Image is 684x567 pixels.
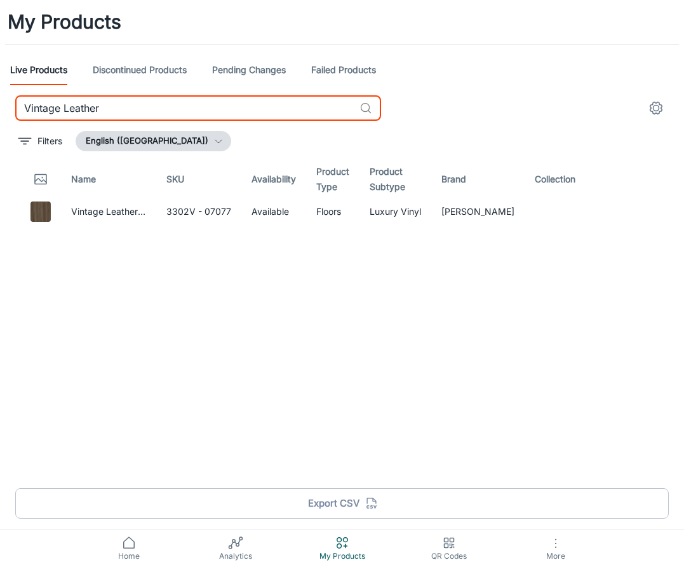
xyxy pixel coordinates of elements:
td: 3302V - 07077 [156,197,241,226]
span: My Products [297,550,388,562]
input: Search [15,95,354,121]
th: Name [61,161,156,197]
a: My Products [289,529,396,567]
span: Analytics [190,550,281,562]
svg: Thumbnail [33,172,48,187]
button: filter [15,131,65,151]
a: Failed Products [311,55,376,85]
td: Floors [306,197,359,226]
a: Pending Changes [212,55,286,85]
th: Product Subtype [359,161,431,197]
button: Export CSV [15,488,669,519]
span: Home [83,550,175,562]
th: Availability [241,161,306,197]
a: Discontinued Products [93,55,187,85]
button: More [502,529,609,567]
th: SKU [156,161,241,197]
a: Home [76,529,182,567]
h1: My Products [8,8,121,36]
span: More [510,551,601,561]
span: QR Codes [403,550,495,562]
a: Live Products [10,55,67,85]
th: Product Type [306,161,359,197]
td: Available [241,197,306,226]
a: Vintage Leather - Luxury Vinyl Plank Flooring [71,206,259,217]
td: [PERSON_NAME] [431,197,525,226]
button: English ([GEOGRAPHIC_DATA]) [76,131,231,151]
th: Collection [525,161,591,197]
a: QR Codes [396,529,502,567]
th: Brand [431,161,525,197]
a: Analytics [182,529,289,567]
button: settings [643,95,669,121]
p: Filters [37,134,62,148]
td: Luxury Vinyl [359,197,431,226]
